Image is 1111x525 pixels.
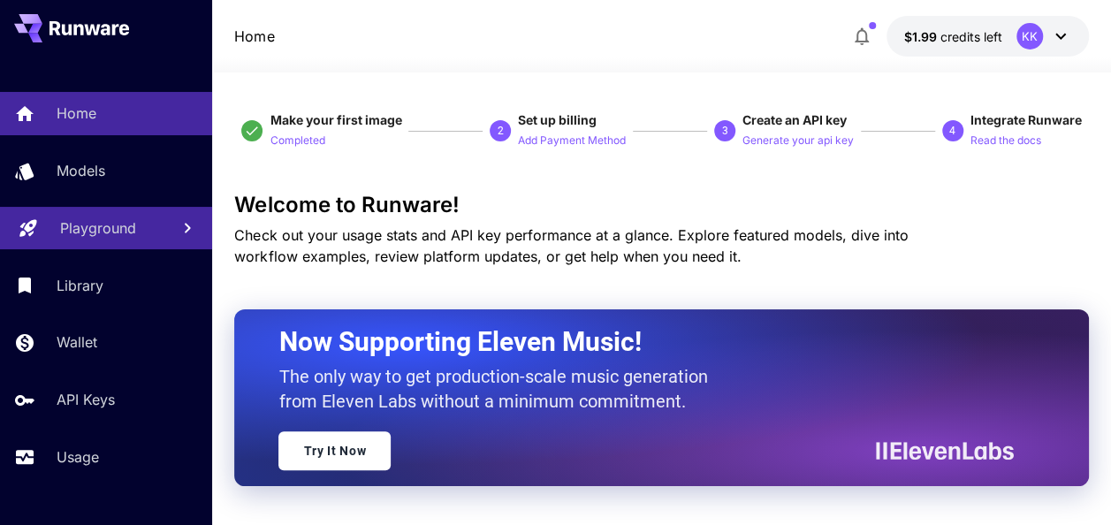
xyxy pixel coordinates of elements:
[970,112,1082,127] span: Integrate Runware
[518,129,626,150] button: Add Payment Method
[518,112,597,127] span: Set up billing
[940,29,1002,44] span: credits left
[721,123,727,139] p: 3
[887,16,1089,57] button: $1.99157KK
[278,364,720,414] p: The only way to get production-scale music generation from Eleven Labs without a minimum commitment.
[904,29,940,44] span: $1.99
[60,217,136,239] p: Playground
[57,103,96,124] p: Home
[1016,23,1043,49] div: KK
[57,275,103,296] p: Library
[742,112,847,127] span: Create an API key
[270,129,324,150] button: Completed
[498,123,504,139] p: 2
[742,129,854,150] button: Generate your api key
[57,160,105,181] p: Models
[57,389,115,410] p: API Keys
[970,129,1041,150] button: Read the docs
[234,26,274,47] nav: breadcrumb
[742,133,854,149] p: Generate your api key
[970,133,1041,149] p: Read the docs
[234,26,274,47] a: Home
[270,133,324,149] p: Completed
[57,446,99,468] p: Usage
[57,331,97,353] p: Wallet
[234,193,1088,217] h3: Welcome to Runware!
[270,112,401,127] span: Make your first image
[278,325,1000,359] h2: Now Supporting Eleven Music!
[949,123,955,139] p: 4
[904,27,1002,46] div: $1.99157
[234,226,908,265] span: Check out your usage stats and API key performance at a glance. Explore featured models, dive int...
[518,133,626,149] p: Add Payment Method
[278,431,391,470] a: Try It Now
